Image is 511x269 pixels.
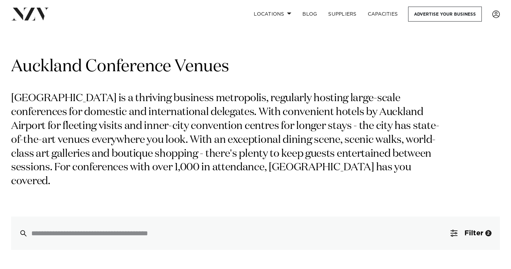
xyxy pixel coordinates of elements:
a: Locations [248,7,297,22]
p: [GEOGRAPHIC_DATA] is a thriving business metropolis, regularly hosting large-scale conferences fo... [11,92,441,189]
button: Filter2 [442,217,500,250]
a: Advertise your business [408,7,482,22]
div: 2 [485,230,492,236]
img: nzv-logo.png [11,8,49,20]
a: SUPPLIERS [323,7,362,22]
h1: Auckland Conference Venues [11,56,500,78]
span: Filter [464,230,483,237]
a: Capacities [362,7,404,22]
a: BLOG [297,7,323,22]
